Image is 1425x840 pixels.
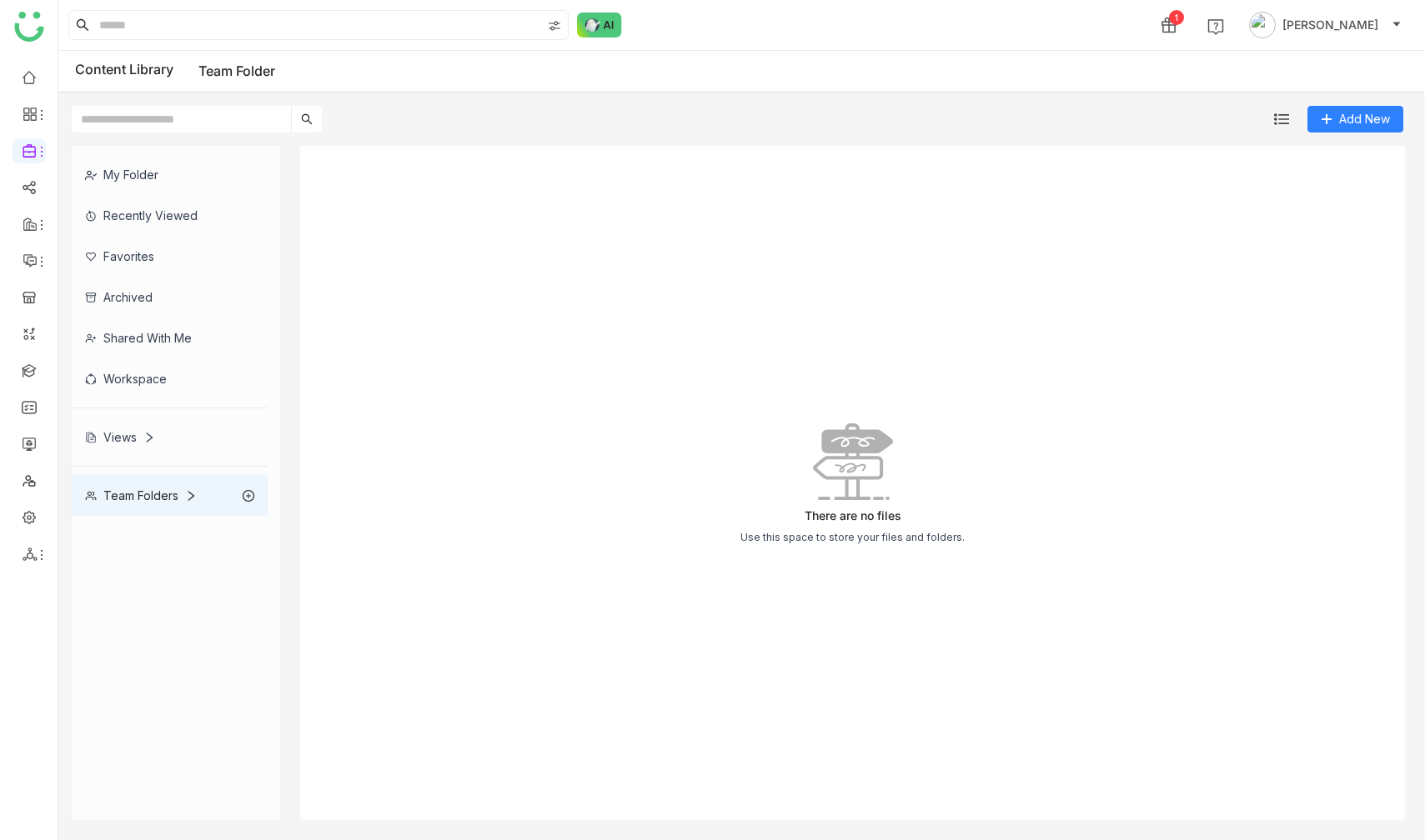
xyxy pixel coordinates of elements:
[805,508,901,522] div: There are no files
[1282,16,1378,34] span: [PERSON_NAME]
[198,62,275,79] a: Team Folder
[85,488,197,502] div: Team Folders
[14,12,44,42] img: logo
[1249,12,1276,38] img: avatar
[72,195,268,236] div: Recently Viewed
[1339,110,1390,128] span: Add New
[72,277,268,317] div: Archived
[740,531,965,543] div: Use this space to store your files and folders.
[1274,112,1289,127] img: list.svg
[813,423,893,500] img: No data
[1307,106,1403,132] button: Add New
[548,19,561,32] img: search-type.svg
[1246,12,1405,38] button: [PERSON_NAME]
[577,12,622,37] img: ask-buddy-normal.svg
[1207,18,1224,35] img: help.svg
[85,430,155,444] div: Views
[72,358,268,399] div: Workspace
[1169,10,1184,25] div: 1
[72,317,268,358] div: Shared with me
[72,154,268,195] div: My Folder
[75,61,275,82] div: Content Library
[72,236,268,277] div: Favorites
